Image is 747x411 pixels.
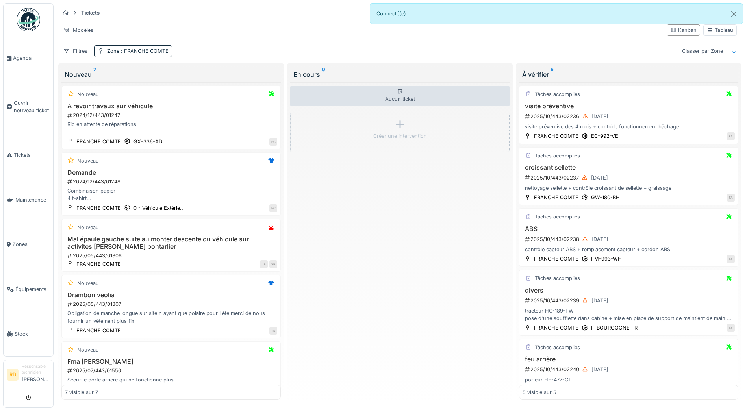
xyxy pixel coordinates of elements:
[523,389,556,396] div: 5 visible sur 5
[65,102,277,110] h3: A revoir travaux sur véhicule
[133,204,185,212] div: 0 - Véhicule Extérie...
[22,363,50,386] li: [PERSON_NAME]
[269,327,277,335] div: TE
[4,36,53,81] a: Agenda
[4,81,53,133] a: Ouvrir nouveau ticket
[534,132,578,140] div: FRANCHE COMTE
[727,255,735,263] div: FA
[65,70,278,79] div: Nouveau
[373,132,427,140] div: Créer une intervention
[65,376,277,383] div: Sécurité porte arrière qui ne fonctionne plus
[591,113,608,120] div: [DATE]
[523,246,735,253] div: contrôle capteur ABS + remplacement capteur + cordon ABS
[67,300,277,308] div: 2025/05/443/01307
[727,132,735,140] div: FA
[4,267,53,312] a: Équipements
[78,9,103,17] strong: Tickets
[269,260,277,268] div: SR
[93,70,96,79] sup: 7
[707,26,733,34] div: Tableau
[4,178,53,222] a: Maintenance
[17,8,40,31] img: Badge_color-CXgf-gQk.svg
[76,260,121,268] div: FRANCHE COMTE
[523,184,735,192] div: nettoyage sellette + contrôle croissant de sellette + graissage
[65,120,277,135] div: Rio en attente de réparations Lumière de plafonnier a regardé disfonctionnement Volets de grille ...
[77,280,99,287] div: Nouveau
[133,138,162,145] div: GX-336-AD
[76,138,121,145] div: FRANCHE COMTE
[551,70,554,79] sup: 5
[67,178,277,185] div: 2024/12/443/01248
[65,358,277,365] h3: Fma [PERSON_NAME]
[15,196,50,204] span: Maintenance
[670,26,697,34] div: Kanban
[522,70,735,79] div: À vérifier
[15,330,50,338] span: Stock
[524,296,735,305] div: 2025/10/443/02239
[535,344,580,351] div: Tâches accomplies
[269,204,277,212] div: FC
[14,99,50,114] span: Ouvrir nouveau ticket
[591,132,618,140] div: EC-992-VE
[535,91,580,98] div: Tâches accomplies
[65,169,277,176] h3: Demande
[535,213,580,220] div: Tâches accomplies
[591,255,622,263] div: FM-993-WH
[77,91,99,98] div: Nouveau
[60,24,97,36] div: Modèles
[523,225,735,233] h3: ABS
[727,194,735,202] div: FA
[4,311,53,356] a: Stock
[524,173,735,183] div: 2025/10/443/02237
[76,204,121,212] div: FRANCHE COMTE
[4,133,53,178] a: Tickets
[76,327,121,334] div: FRANCHE COMTE
[269,138,277,146] div: FC
[591,194,620,201] div: GW-180-BH
[523,164,735,171] h3: croissant sellette
[524,111,735,121] div: 2025/10/443/02236
[67,367,277,374] div: 2025/07/443/01556
[535,152,580,159] div: Tâches accomplies
[725,4,743,24] button: Close
[591,174,608,181] div: [DATE]
[322,70,325,79] sup: 0
[77,157,99,165] div: Nouveau
[65,389,98,396] div: 7 visible sur 7
[523,123,735,130] div: visite préventive des 4 mois + contrôle fonctionnement bâchage
[678,45,727,57] div: Classer par Zone
[535,274,580,282] div: Tâches accomplies
[524,234,735,244] div: 2025/10/443/02238
[67,252,277,259] div: 2025/05/443/01306
[14,151,50,159] span: Tickets
[523,287,735,294] h3: divers
[22,363,50,376] div: Responsable technicien
[7,363,50,388] a: RD Responsable technicien[PERSON_NAME]
[107,47,169,55] div: Zone
[65,309,277,324] div: Obligation de manche longue sur site n ayant que polaire pour l été merci de nous fournir un vête...
[4,222,53,267] a: Zones
[13,54,50,62] span: Agenda
[60,45,91,57] div: Filtres
[15,285,50,293] span: Équipements
[727,324,735,332] div: FA
[534,194,578,201] div: FRANCHE COMTE
[523,355,735,363] h3: feu arrière
[7,369,19,381] li: RD
[591,297,608,304] div: [DATE]
[534,255,578,263] div: FRANCHE COMTE
[65,187,277,202] div: Combinaison papier 4 t-shirt 1 Bonnet
[293,70,506,79] div: En cours
[13,241,50,248] span: Zones
[370,3,743,24] div: Connecté(e).
[591,235,608,243] div: [DATE]
[591,324,638,331] div: F_BOURGOGNE FR
[523,376,735,391] div: porteur HE-477-GF dépose et remplacement feu arrière droit + remise en place pare chocs arrière
[290,86,510,106] div: Aucun ticket
[534,324,578,331] div: FRANCHE COMTE
[591,366,608,373] div: [DATE]
[67,111,277,119] div: 2024/12/443/01247
[77,224,99,231] div: Nouveau
[524,365,735,374] div: 2025/10/443/02240
[65,291,277,299] h3: Drambon veolia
